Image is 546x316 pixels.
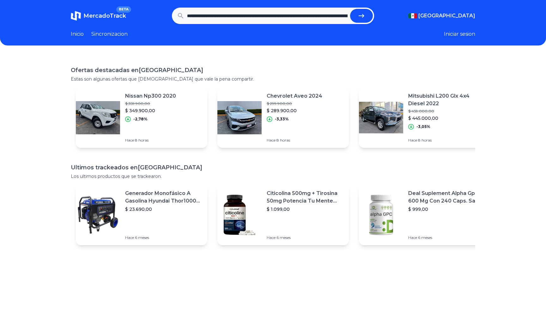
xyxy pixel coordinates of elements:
[71,163,475,172] h1: Ultimos trackeados en [GEOGRAPHIC_DATA]
[217,193,262,237] img: Featured image
[125,206,202,212] p: $ 23.690,00
[71,173,475,179] p: Los ultimos productos que se trackearon.
[76,95,120,140] img: Featured image
[408,138,485,143] p: Hace 8 horas
[125,101,176,106] p: $ 359.900,00
[267,235,344,240] p: Hace 6 meses
[71,11,126,21] a: MercadoTrackBETA
[359,87,490,148] a: Featured imageMitsubishi L200 Glx 4x4 Diesel 2022$ 459.000,00$ 445.000,00-3,05%Hace 8 horas
[125,107,176,114] p: $ 349.900,00
[217,95,262,140] img: Featured image
[217,185,349,245] a: Featured imageCiticolina 500mg + Tirosina 50mg Potencia Tu Mente (120caps) Sabor Sin Sabor$ 1.099...
[76,193,120,237] img: Featured image
[125,190,202,205] p: Generador Monofásico A Gasolina Hyundai Thor10000 P 11.5 Kw
[418,12,475,20] span: [GEOGRAPHIC_DATA]
[359,95,403,140] img: Featured image
[408,12,475,20] button: [GEOGRAPHIC_DATA]
[83,12,126,19] span: MercadoTrack
[76,87,207,148] a: Featured imageNissan Np300 2020$ 359.900,00$ 349.900,00-2,78%Hace 8 horas
[408,92,485,107] p: Mitsubishi L200 Glx 4x4 Diesel 2022
[217,87,349,148] a: Featured imageChevrolet Aveo 2024$ 299.900,00$ 289.900,00-3,33%Hace 8 horas
[408,206,485,212] p: $ 999,00
[408,109,485,114] p: $ 459.000,00
[76,185,207,245] a: Featured imageGenerador Monofásico A Gasolina Hyundai Thor10000 P 11.5 Kw$ 23.690,00Hace 6 meses
[267,101,322,106] p: $ 299.900,00
[416,124,430,129] p: -3,05%
[408,190,485,205] p: Deal Suplement Alpha Gpc 600 Mg Con 240 Caps. Salud Cerebral Sabor S/n
[408,13,417,18] img: Mexico
[71,11,81,21] img: MercadoTrack
[275,117,289,122] p: -3,33%
[267,138,322,143] p: Hace 8 horas
[267,206,344,212] p: $ 1.099,00
[71,76,475,82] p: Estas son algunas ofertas que [DEMOGRAPHIC_DATA] que vale la pena compartir.
[125,92,176,100] p: Nissan Np300 2020
[359,193,403,237] img: Featured image
[267,190,344,205] p: Citicolina 500mg + Tirosina 50mg Potencia Tu Mente (120caps) Sabor Sin Sabor
[267,107,322,114] p: $ 289.900,00
[71,30,84,38] a: Inicio
[359,185,490,245] a: Featured imageDeal Suplement Alpha Gpc 600 Mg Con 240 Caps. Salud Cerebral Sabor S/n$ 999,00Hace ...
[125,235,202,240] p: Hace 6 meses
[125,138,176,143] p: Hace 8 horas
[267,92,322,100] p: Chevrolet Aveo 2024
[71,66,475,75] h1: Ofertas destacadas en [GEOGRAPHIC_DATA]
[408,235,485,240] p: Hace 6 meses
[133,117,148,122] p: -2,78%
[91,30,128,38] a: Sincronizacion
[116,6,131,13] span: BETA
[408,115,485,121] p: $ 445.000,00
[444,30,475,38] button: Iniciar sesion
